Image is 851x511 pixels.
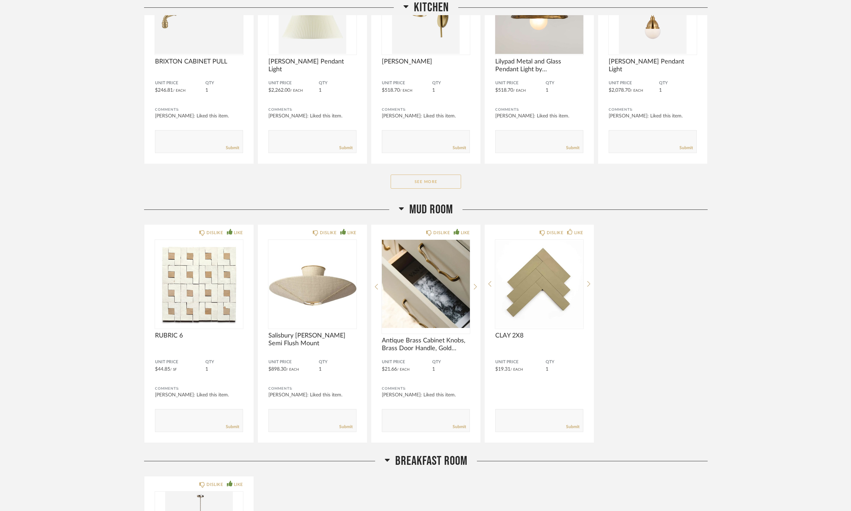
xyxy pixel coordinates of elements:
span: / Each [173,89,186,92]
span: $44.85 [155,367,170,372]
a: Submit [453,145,466,151]
span: Unit Price [155,359,205,365]
span: BRIXTON CABINET PULL [155,58,243,66]
span: QTY [319,359,356,365]
span: Unit Price [495,359,546,365]
div: [PERSON_NAME]: Liked this item. [268,391,356,399]
img: undefined [495,240,583,328]
span: QTY [205,80,243,86]
span: $518.70 [495,88,513,93]
div: Comments: [268,106,356,113]
div: DISLIKE [320,229,336,236]
span: 1 [432,88,435,93]
span: $2,262.00 [268,88,290,93]
span: / Each [631,89,643,92]
div: DISLIKE [433,229,450,236]
span: / Each [286,368,299,371]
a: Submit [339,145,353,151]
div: Comments: [382,106,470,113]
img: undefined [382,240,470,328]
span: / SF [170,368,177,371]
div: Comments: [155,385,243,392]
div: Comments: [609,106,697,113]
div: LIKE [461,229,470,236]
span: 1 [432,367,435,372]
span: QTY [546,80,583,86]
span: Unit Price [155,80,205,86]
a: Submit [226,145,239,151]
div: [PERSON_NAME]: Liked this item. [609,112,697,120]
span: / Each [400,89,412,92]
div: [PERSON_NAME]: Liked this item. [382,391,470,399]
a: Submit [566,145,579,151]
span: Antique Brass Cabinet Knobs, Brass Door Handle, Gold Drawer Handles, Modern Cabinet Hardware, Bru... [382,337,470,352]
img: undefined [268,240,356,328]
div: Comments: [495,106,583,113]
div: LIKE [234,229,243,236]
span: [PERSON_NAME] [382,58,470,66]
button: See More [391,175,461,189]
span: / Each [290,89,303,92]
span: 1 [546,88,548,93]
span: / Each [510,368,523,371]
span: $246.81 [155,88,173,93]
span: Salisbury [PERSON_NAME] Semi Flush Mount [268,332,356,347]
span: QTY [319,80,356,86]
div: DISLIKE [206,481,223,488]
span: $518.70 [382,88,400,93]
div: DISLIKE [547,229,563,236]
div: Comments: [382,385,470,392]
a: Submit [226,424,239,430]
span: $19.31 [495,367,510,372]
span: $2,078.70 [609,88,631,93]
span: QTY [432,80,470,86]
span: 1 [319,367,322,372]
img: undefined [155,240,243,328]
div: [PERSON_NAME]: Liked this item. [268,112,356,120]
span: QTY [659,80,697,86]
span: Breakfast Room [395,454,467,469]
a: Submit [339,424,353,430]
div: [PERSON_NAME]: Liked this item. [155,112,243,120]
div: LIKE [574,229,583,236]
div: Comments: [268,385,356,392]
div: 0 [382,240,470,328]
div: [PERSON_NAME]: Liked this item. [382,112,470,120]
span: RUBRIC 6 [155,332,243,340]
span: / Each [513,89,526,92]
a: Submit [679,145,693,151]
a: Submit [566,424,579,430]
span: Lilypad Metal and Glass Pendant Light by [PERSON_NAME] [495,58,583,73]
div: LIKE [347,229,356,236]
span: Unit Price [382,359,432,365]
span: [PERSON_NAME] Pendant Light [268,58,356,73]
span: Unit Price [382,80,432,86]
span: 1 [319,88,322,93]
span: $21.66 [382,367,397,372]
span: Unit Price [268,80,319,86]
span: 1 [659,88,662,93]
span: Mud Room [409,202,453,217]
div: [PERSON_NAME]: Liked this item. [155,391,243,399]
div: [PERSON_NAME]: Liked this item. [495,112,583,120]
span: Unit Price [609,80,659,86]
span: 1 [205,88,208,93]
span: $898.30 [268,367,286,372]
div: LIKE [234,481,243,488]
div: Comments: [155,106,243,113]
a: Submit [453,424,466,430]
span: QTY [205,359,243,365]
span: QTY [432,359,470,365]
span: Unit Price [495,80,546,86]
div: DISLIKE [206,229,223,236]
span: / Each [397,368,410,371]
span: 1 [205,367,208,372]
span: Unit Price [268,359,319,365]
span: [PERSON_NAME] Pendant Light [609,58,697,73]
span: CLAY 2X8 [495,332,583,340]
span: 1 [546,367,548,372]
span: QTY [546,359,583,365]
